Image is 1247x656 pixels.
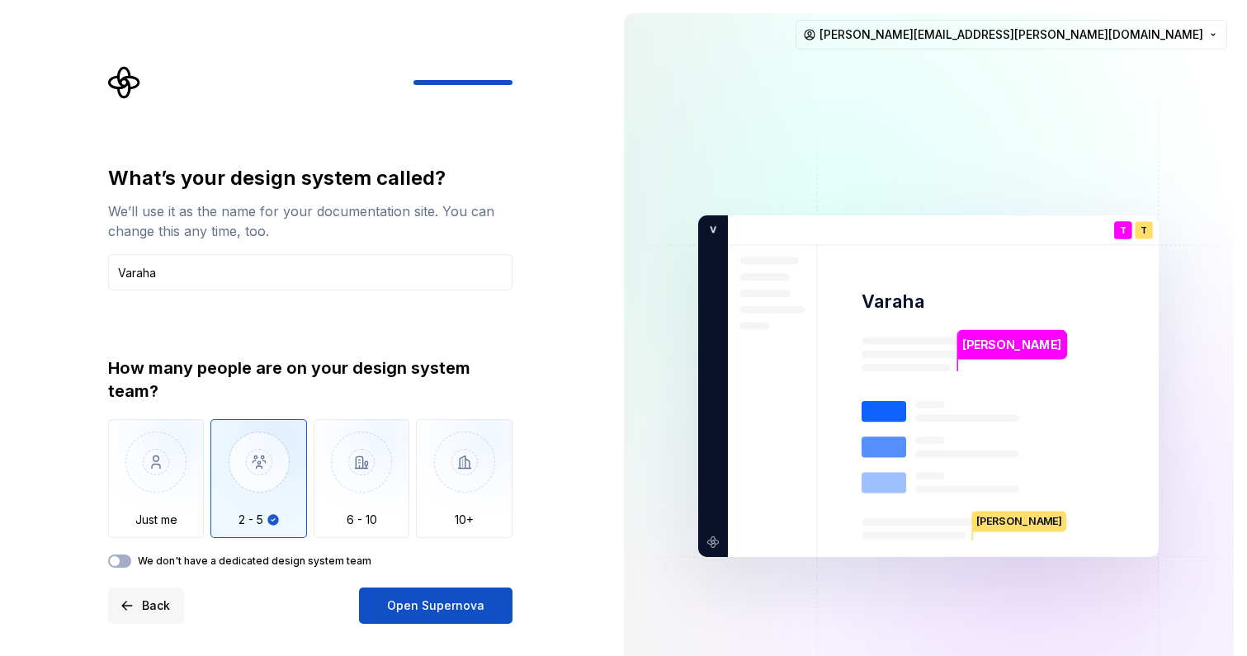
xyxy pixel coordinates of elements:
[1135,221,1153,239] div: T
[108,254,512,290] input: Design system name
[359,588,512,624] button: Open Supernova
[1093,251,1153,260] p: Sr. UX/UI Designer
[387,597,484,614] span: Open Supernova
[704,223,716,238] p: V
[963,336,1062,354] p: [PERSON_NAME]
[796,20,1227,50] button: [PERSON_NAME][EMAIL_ADDRESS][PERSON_NAME][DOMAIN_NAME]
[108,66,141,99] svg: Supernova Logo
[1120,226,1127,235] p: T
[1115,239,1131,248] p: You
[108,201,512,241] div: We’ll use it as the name for your documentation site. You can change this any time, too.
[108,165,512,191] div: What’s your design system called?
[862,290,925,314] p: Varaha
[108,588,184,624] button: Back
[138,555,371,568] label: We don't have a dedicated design system team
[973,511,1066,531] p: [PERSON_NAME]
[108,356,512,403] div: How many people are on your design system team?
[820,26,1203,43] span: [PERSON_NAME][EMAIL_ADDRESS][PERSON_NAME][DOMAIN_NAME]
[142,597,170,614] span: Back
